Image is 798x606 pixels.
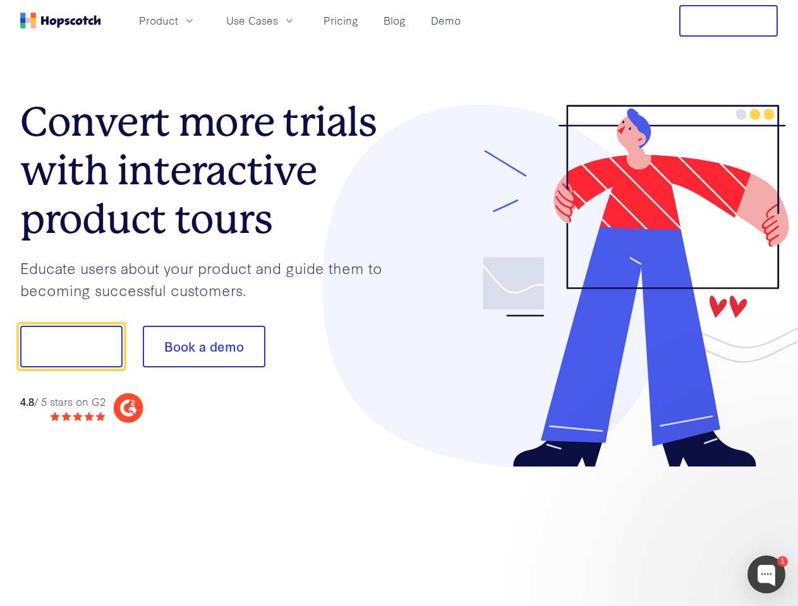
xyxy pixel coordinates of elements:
button: Show me! [20,326,123,367]
div: 1 [777,556,788,567]
strong: 4.8 [20,394,34,408]
a: Pricing [318,10,363,31]
a: Demo [426,10,466,31]
button: Free Trial [679,5,778,37]
h1: Convert more trials with interactive product tours [20,98,399,243]
span: Product [139,13,178,28]
div: / 5 stars on G2 [20,394,106,410]
a: Home [20,13,101,28]
span: Use Cases [226,13,278,28]
p: Educate users about your product and guide them to becoming successful customers. [20,257,399,300]
button: Use Cases [219,10,303,31]
button: Product [131,10,203,31]
button: Book a demo [143,326,265,367]
a: Blog [378,10,411,31]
